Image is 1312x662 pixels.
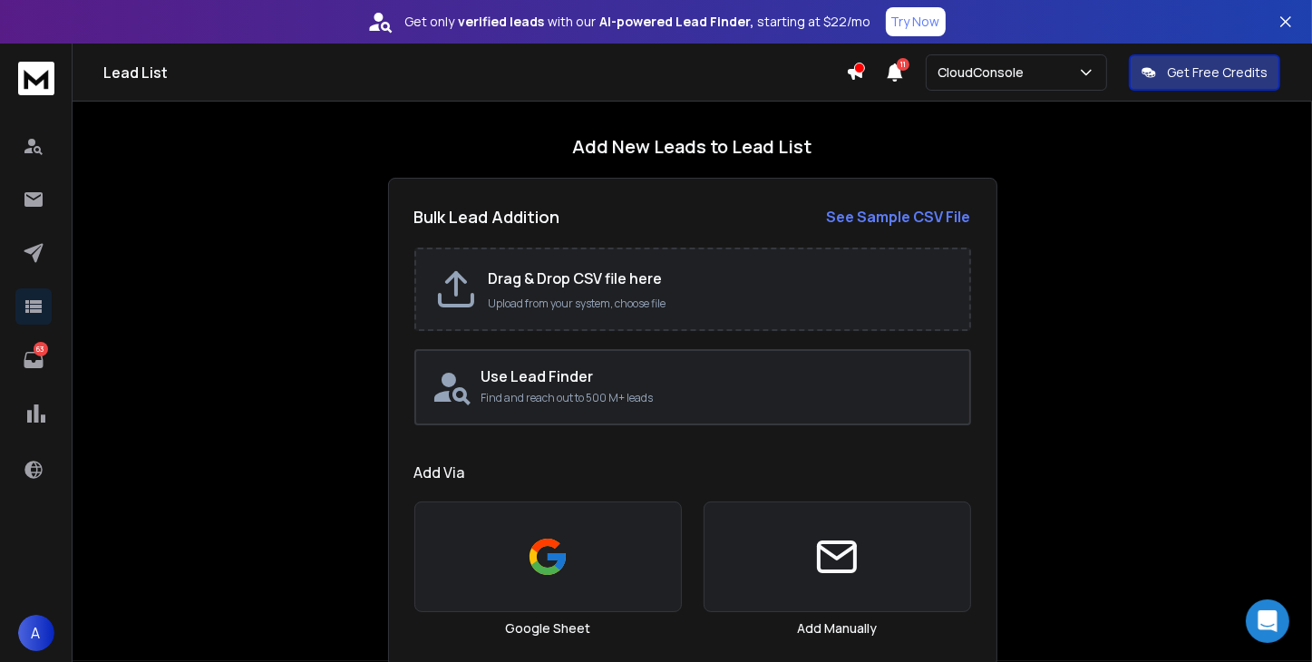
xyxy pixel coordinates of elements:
h2: Drag & Drop CSV file here [489,268,951,289]
p: Get Free Credits [1167,63,1268,82]
h1: Lead List [103,62,846,83]
button: Try Now [886,7,946,36]
h3: Add Manually [797,619,877,638]
button: A [18,615,54,651]
button: Get Free Credits [1129,54,1280,91]
img: logo [18,62,54,95]
a: See Sample CSV File [827,206,971,228]
p: Upload from your system, choose file [489,297,951,311]
h2: Use Lead Finder [481,365,955,387]
p: Find and reach out to 500 M+ leads [481,391,955,405]
p: Get only with our starting at $22/mo [405,13,871,31]
strong: verified leads [459,13,545,31]
strong: See Sample CSV File [827,207,971,227]
h1: Add Via [414,462,971,483]
strong: AI-powered Lead Finder, [600,13,754,31]
p: 63 [34,342,48,356]
h3: Google Sheet [505,619,590,638]
h1: Add New Leads to Lead List [573,134,812,160]
h2: Bulk Lead Addition [414,204,560,229]
span: 11 [897,58,909,71]
p: Try Now [891,13,940,31]
div: Open Intercom Messenger [1246,599,1289,643]
p: CloudConsole [938,63,1031,82]
a: 63 [15,342,52,378]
